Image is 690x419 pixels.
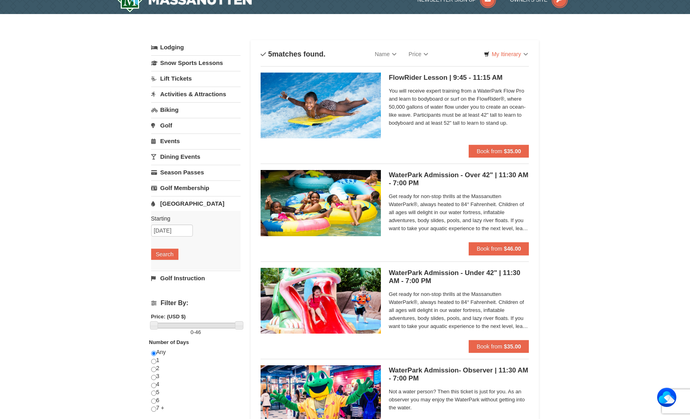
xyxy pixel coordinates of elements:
[477,343,502,350] span: Book from
[151,149,241,164] a: Dining Events
[151,71,241,86] a: Lift Tickets
[469,242,529,255] button: Book from $46.00
[469,340,529,353] button: Book from $35.00
[369,46,403,62] a: Name
[479,48,533,60] a: My Itinerary
[151,55,241,70] a: Snow Sports Lessons
[151,134,241,148] a: Events
[389,269,529,285] h5: WaterPark Admission - Under 42" | 11:30 AM - 7:00 PM
[261,50,326,58] h4: matches found.
[151,118,241,133] a: Golf
[151,249,178,260] button: Search
[389,366,529,383] h5: WaterPark Admission- Observer | 11:30 AM - 7:00 PM
[190,329,193,335] span: 0
[149,339,189,345] strong: Number of Days
[389,87,529,127] span: You will receive expert training from a WaterPark Flow Pro and learn to bodyboard or surf on the ...
[504,343,521,350] strong: $35.00
[151,271,241,285] a: Golf Instruction
[151,196,241,211] a: [GEOGRAPHIC_DATA]
[151,215,235,223] label: Starting
[151,102,241,117] a: Biking
[261,73,381,138] img: 6619917-216-363963c7.jpg
[195,329,201,335] span: 46
[389,171,529,187] h5: WaterPark Admission - Over 42" | 11:30 AM - 7:00 PM
[151,180,241,195] a: Golf Membership
[504,245,521,252] strong: $46.00
[151,40,241,55] a: Lodging
[151,300,241,307] h4: Filter By:
[504,148,521,154] strong: $35.00
[151,314,186,320] strong: Price: (USD $)
[389,192,529,233] span: Get ready for non-stop thrills at the Massanutten WaterPark®, always heated to 84° Fahrenheit. Ch...
[469,145,529,158] button: Book from $35.00
[261,170,381,236] img: 6619917-1560-394ba125.jpg
[389,388,529,412] span: Not a water person? Then this ticket is just for you. As an observer you may enjoy the WaterPark ...
[477,148,502,154] span: Book from
[477,245,502,252] span: Book from
[151,165,241,180] a: Season Passes
[389,290,529,330] span: Get ready for non-stop thrills at the Massanutten WaterPark®, always heated to 84° Fahrenheit. Ch...
[151,87,241,101] a: Activities & Attractions
[268,50,272,58] span: 5
[261,268,381,334] img: 6619917-1570-0b90b492.jpg
[403,46,434,62] a: Price
[151,328,241,336] label: -
[389,74,529,82] h5: FlowRider Lesson | 9:45 - 11:15 AM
